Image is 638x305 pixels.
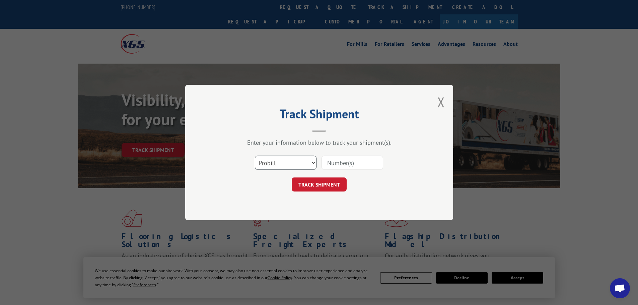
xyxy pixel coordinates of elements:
[610,278,630,298] div: Open chat
[219,139,420,146] div: Enter your information below to track your shipment(s).
[322,156,383,170] input: Number(s)
[219,109,420,122] h2: Track Shipment
[292,177,347,192] button: TRACK SHIPMENT
[437,93,445,111] button: Close modal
